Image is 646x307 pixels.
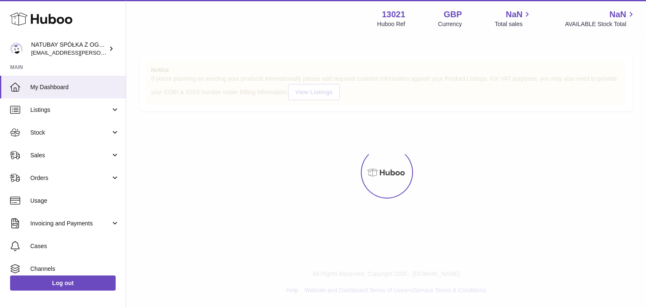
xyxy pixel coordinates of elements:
span: NaN [609,9,626,20]
strong: 13021 [382,9,405,20]
a: Log out [10,275,116,291]
span: My Dashboard [30,83,119,91]
span: Orders [30,174,111,182]
span: Invoicing and Payments [30,220,111,228]
span: Sales [30,151,111,159]
span: Total sales [495,20,532,28]
span: Cases [30,242,119,250]
span: [EMAIL_ADDRESS][PERSON_NAME][DOMAIN_NAME] [31,49,169,56]
a: NaN Total sales [495,9,532,28]
span: Listings [30,106,111,114]
span: Usage [30,197,119,205]
img: kacper.antkowski@natubay.pl [10,42,23,55]
span: Channels [30,265,119,273]
strong: GBP [444,9,462,20]
a: NaN AVAILABLE Stock Total [565,9,636,28]
span: AVAILABLE Stock Total [565,20,636,28]
span: Stock [30,129,111,137]
div: Huboo Ref [377,20,405,28]
div: NATUBAY SPÓŁKA Z OGRANICZONĄ ODPOWIEDZIALNOŚCIĄ [31,41,107,57]
span: NaN [506,9,522,20]
div: Currency [438,20,462,28]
